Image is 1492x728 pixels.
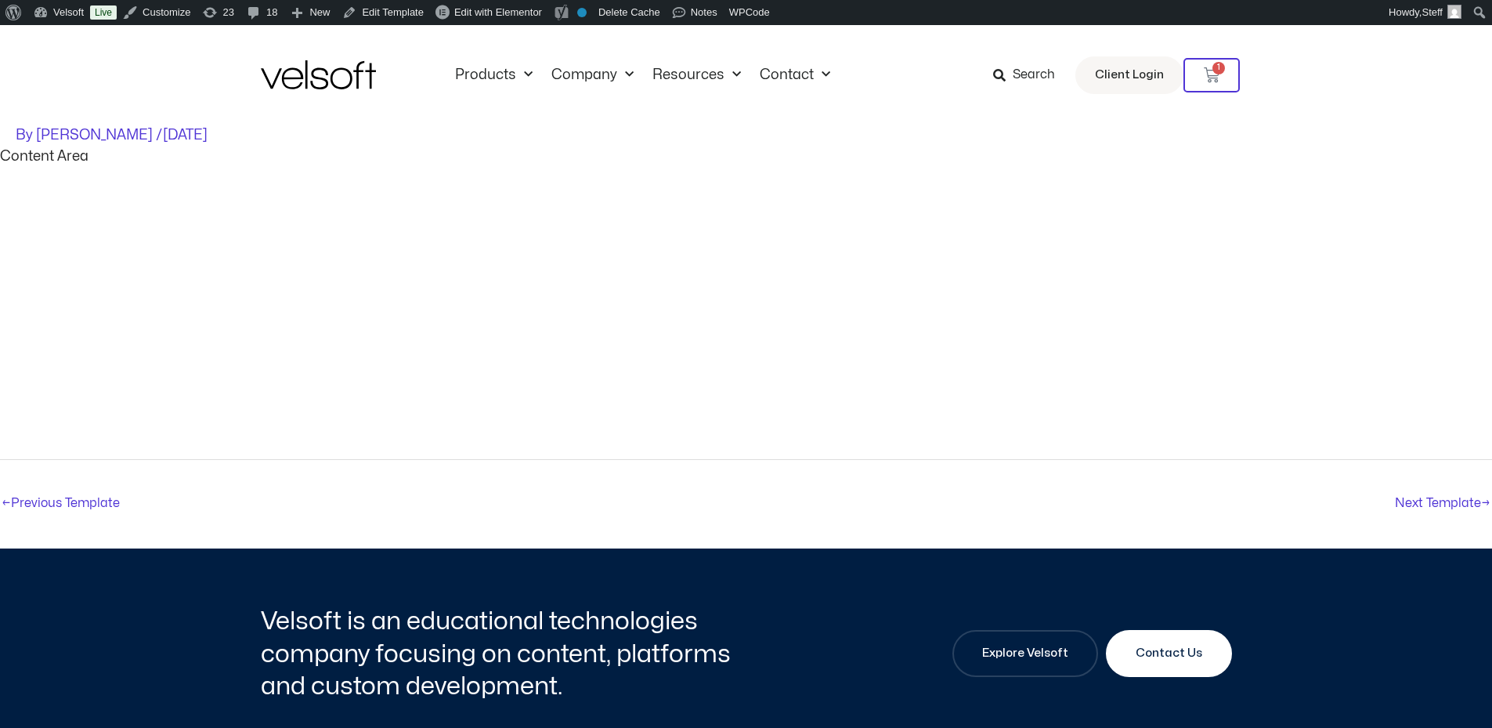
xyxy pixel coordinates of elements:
[993,62,1066,89] a: Search
[1095,65,1164,85] span: Client Login
[1183,58,1240,92] a: 1
[446,67,840,84] nav: Menu
[1075,56,1183,94] a: Client Login
[1395,490,1490,519] a: Next Template→
[454,6,542,18] span: Edit with Elementor
[1013,65,1055,85] span: Search
[952,630,1098,677] a: Explore Velsoft
[577,8,587,17] div: No index
[1212,62,1225,74] span: 1
[16,125,1476,146] div: By /
[1106,630,1232,677] a: Contact Us
[261,605,742,703] h2: Velsoft is an educational technologies company focusing on content, platforms and custom developm...
[542,67,643,84] a: CompanyMenu Toggle
[2,490,120,519] a: ←Previous Template
[643,67,750,84] a: ResourcesMenu Toggle
[982,644,1068,663] span: Explore Velsoft
[90,5,117,20] a: Live
[36,129,156,142] a: [PERSON_NAME]
[750,67,840,84] a: ContactMenu Toggle
[1422,6,1443,18] span: Steff
[1481,497,1490,509] span: →
[261,60,376,89] img: Velsoft Training Materials
[446,67,542,84] a: ProductsMenu Toggle
[1136,644,1202,663] span: Contact Us
[163,129,208,142] span: [DATE]
[36,129,153,142] span: [PERSON_NAME]
[2,497,11,509] span: ←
